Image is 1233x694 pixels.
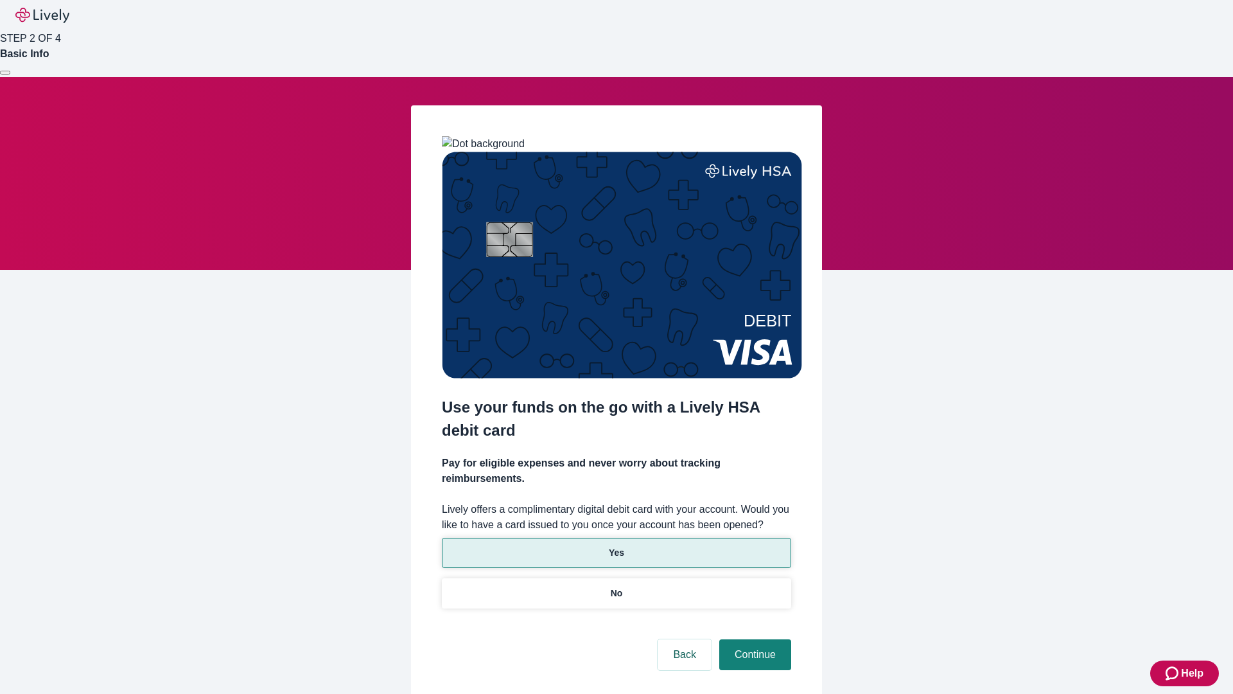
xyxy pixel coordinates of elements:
[442,152,802,378] img: Debit card
[442,538,791,568] button: Yes
[442,456,791,486] h4: Pay for eligible expenses and never worry about tracking reimbursements.
[609,546,624,560] p: Yes
[442,136,525,152] img: Dot background
[1181,666,1203,681] span: Help
[658,639,712,670] button: Back
[719,639,791,670] button: Continue
[442,502,791,533] label: Lively offers a complimentary digital debit card with your account. Would you like to have a card...
[1150,661,1219,686] button: Zendesk support iconHelp
[1166,666,1181,681] svg: Zendesk support icon
[611,587,623,600] p: No
[15,8,69,23] img: Lively
[442,578,791,609] button: No
[442,396,791,442] h2: Use your funds on the go with a Lively HSA debit card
